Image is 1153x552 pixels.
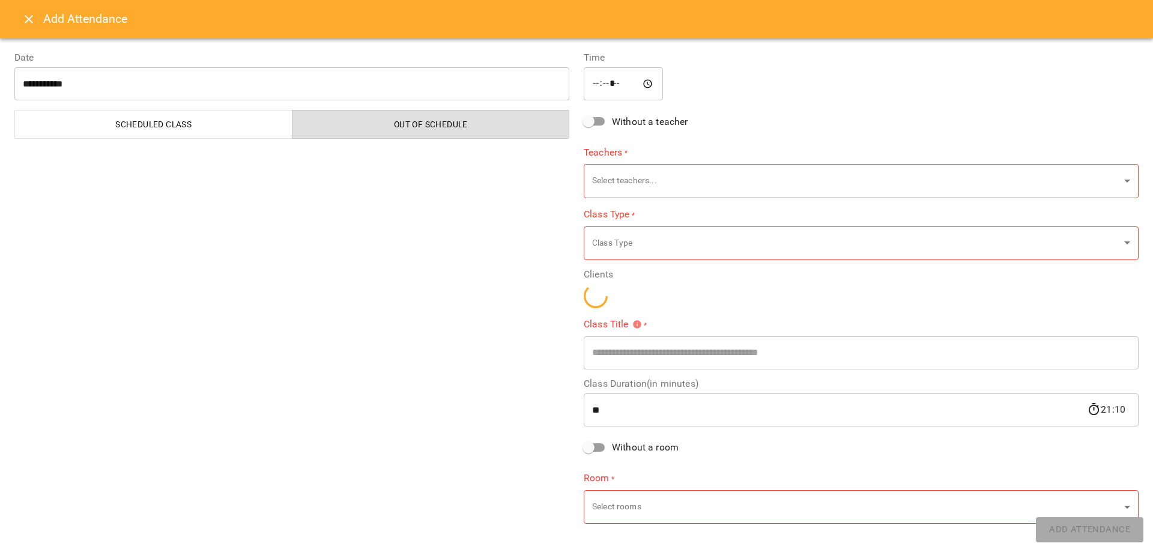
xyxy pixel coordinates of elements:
label: Date [14,53,569,62]
label: Class Type [584,208,1139,222]
h6: Add Attendance [43,10,1139,28]
svg: Please specify class title or select clients [632,320,642,329]
p: Select teachers... [592,175,1119,187]
span: Out of Schedule [300,117,563,132]
label: Clients [584,270,1139,279]
span: Class Title [584,320,642,329]
span: Without a teacher [612,115,688,129]
label: Class Duration(in minutes) [584,379,1139,389]
label: Teachers [584,145,1139,159]
span: Without a room [612,440,679,455]
div: Select rooms [584,490,1139,524]
button: Close [14,5,43,34]
div: Select teachers... [584,164,1139,198]
p: Class Type [592,237,1119,249]
button: Scheduled class [14,110,292,139]
button: Out of Schedule [292,110,570,139]
p: Select rooms [592,501,1119,513]
span: Scheduled class [22,117,285,132]
label: Time [584,53,1139,62]
label: Room [584,472,1139,485]
div: Class Type [584,226,1139,260]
